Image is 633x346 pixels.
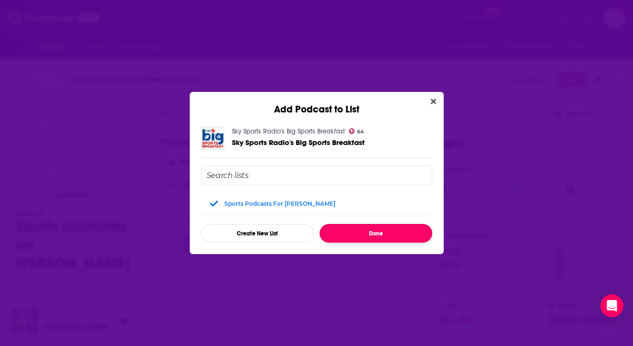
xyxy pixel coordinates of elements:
[224,200,335,207] div: Sports podcasts for [PERSON_NAME]
[201,166,432,185] input: Search lists
[201,193,432,214] div: Sports podcasts for April Verrett
[201,166,432,243] div: Add Podcast To List
[349,128,365,134] a: 64
[232,127,345,135] a: Sky Sports Radio's Big Sports Breakfast
[427,96,440,108] button: Close
[357,130,364,134] span: 64
[201,127,224,150] img: Sky Sports Radio's Big Sports Breakfast
[232,138,365,146] a: Sky Sports Radio's Big Sports Breakfast
[600,294,623,317] div: Open Intercom Messenger
[190,92,444,115] div: Add Podcast to List
[320,224,432,243] button: Done
[201,224,314,243] button: Create New List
